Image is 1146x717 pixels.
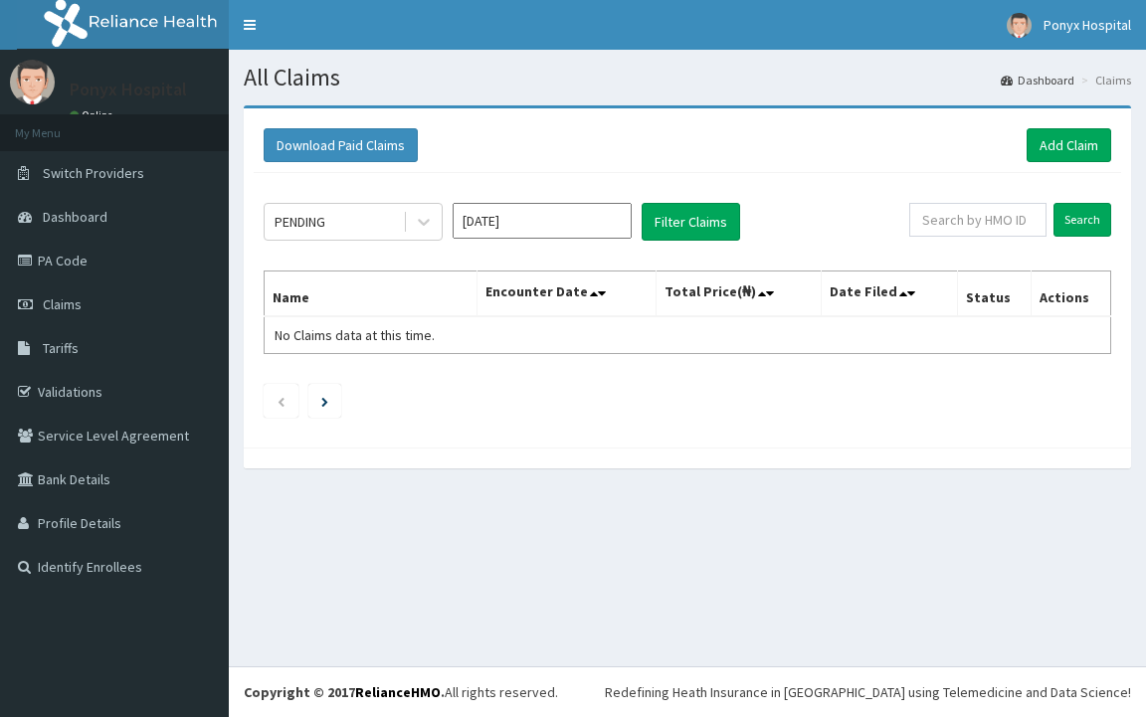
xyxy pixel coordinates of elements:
th: Date Filed [821,271,957,317]
span: Dashboard [43,208,107,226]
th: Status [957,271,1031,317]
footer: All rights reserved. [229,666,1146,717]
p: Ponyx Hospital [70,81,187,98]
th: Name [265,271,477,317]
strong: Copyright © 2017 . [244,683,445,701]
li: Claims [1076,72,1131,89]
span: Ponyx Hospital [1044,16,1131,34]
span: Tariffs [43,339,79,357]
a: RelianceHMO [355,683,441,701]
div: PENDING [275,212,325,232]
button: Filter Claims [642,203,740,241]
a: Dashboard [1001,72,1074,89]
input: Search [1053,203,1111,237]
button: Download Paid Claims [264,128,418,162]
input: Search by HMO ID [909,203,1047,237]
span: No Claims data at this time. [275,326,435,344]
h1: All Claims [244,65,1131,90]
span: Claims [43,295,82,313]
a: Add Claim [1027,128,1111,162]
a: Online [70,108,117,122]
img: User Image [10,60,55,104]
span: Switch Providers [43,164,144,182]
th: Encounter Date [477,271,656,317]
th: Total Price(₦) [656,271,821,317]
a: Previous page [277,392,286,410]
input: Select Month and Year [453,203,632,239]
a: Next page [321,392,328,410]
div: Redefining Heath Insurance in [GEOGRAPHIC_DATA] using Telemedicine and Data Science! [605,682,1131,702]
th: Actions [1031,271,1110,317]
img: User Image [1007,13,1032,38]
